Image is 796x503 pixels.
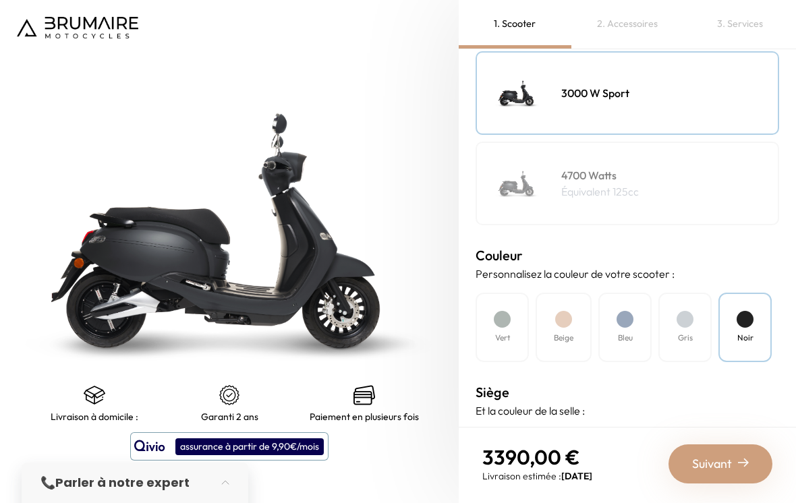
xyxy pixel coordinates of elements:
[554,332,573,344] h4: Beige
[476,266,779,282] p: Personnalisez la couleur de votre scooter :
[561,470,592,482] span: [DATE]
[678,332,693,344] h4: Gris
[175,438,324,455] div: assurance à partir de 9,90€/mois
[310,411,419,422] p: Paiement en plusieurs fois
[482,469,592,483] p: Livraison estimée :
[476,403,779,419] p: Et la couleur de la selle :
[484,150,551,217] img: Scooter
[51,411,138,422] p: Livraison à domicile :
[130,432,329,461] button: assurance à partir de 9,90€/mois
[561,167,639,183] h4: 4700 Watts
[201,411,258,422] p: Garanti 2 ans
[561,85,629,101] h4: 3000 W Sport
[738,457,749,468] img: right-arrow-2.png
[484,59,551,127] img: Scooter
[353,384,375,406] img: credit-cards.png
[495,332,510,344] h4: Vert
[219,384,240,406] img: certificat-de-garantie.png
[737,332,754,344] h4: Noir
[482,445,592,469] p: 3390,00 €
[134,438,165,454] img: logo qivio
[561,183,639,200] p: Équivalent 125cc
[618,332,633,344] h4: Bleu
[476,382,779,403] h3: Siège
[84,384,105,406] img: shipping.png
[692,454,732,473] span: Suivant
[476,245,779,266] h3: Couleur
[17,17,138,38] img: Logo de Brumaire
